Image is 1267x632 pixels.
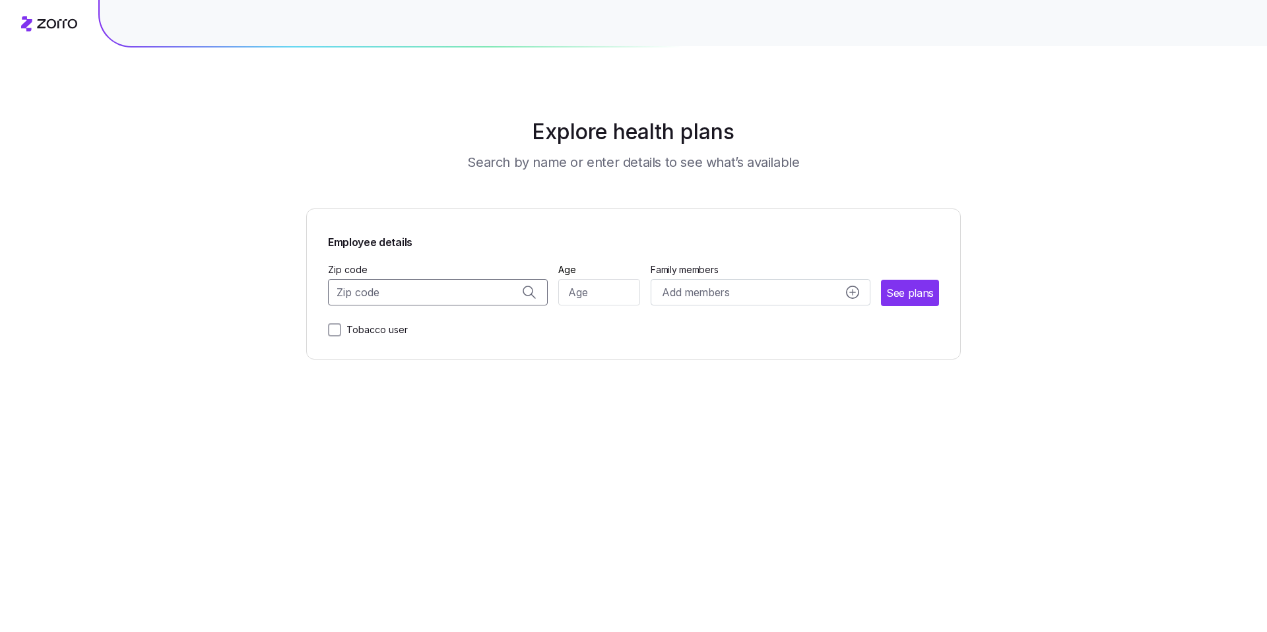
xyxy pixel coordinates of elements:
label: Tobacco user [341,322,408,338]
label: Age [558,263,576,277]
button: Add membersadd icon [651,279,870,305]
input: Zip code [328,279,548,305]
span: Employee details [328,230,939,251]
span: Add members [662,284,729,301]
span: Family members [651,263,870,276]
h3: Search by name or enter details to see what’s available [467,153,799,172]
svg: add icon [846,286,859,299]
button: See plans [881,280,939,306]
label: Zip code [328,263,368,277]
h1: Explore health plans [339,116,928,148]
input: Age [558,279,641,305]
span: See plans [886,285,934,301]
